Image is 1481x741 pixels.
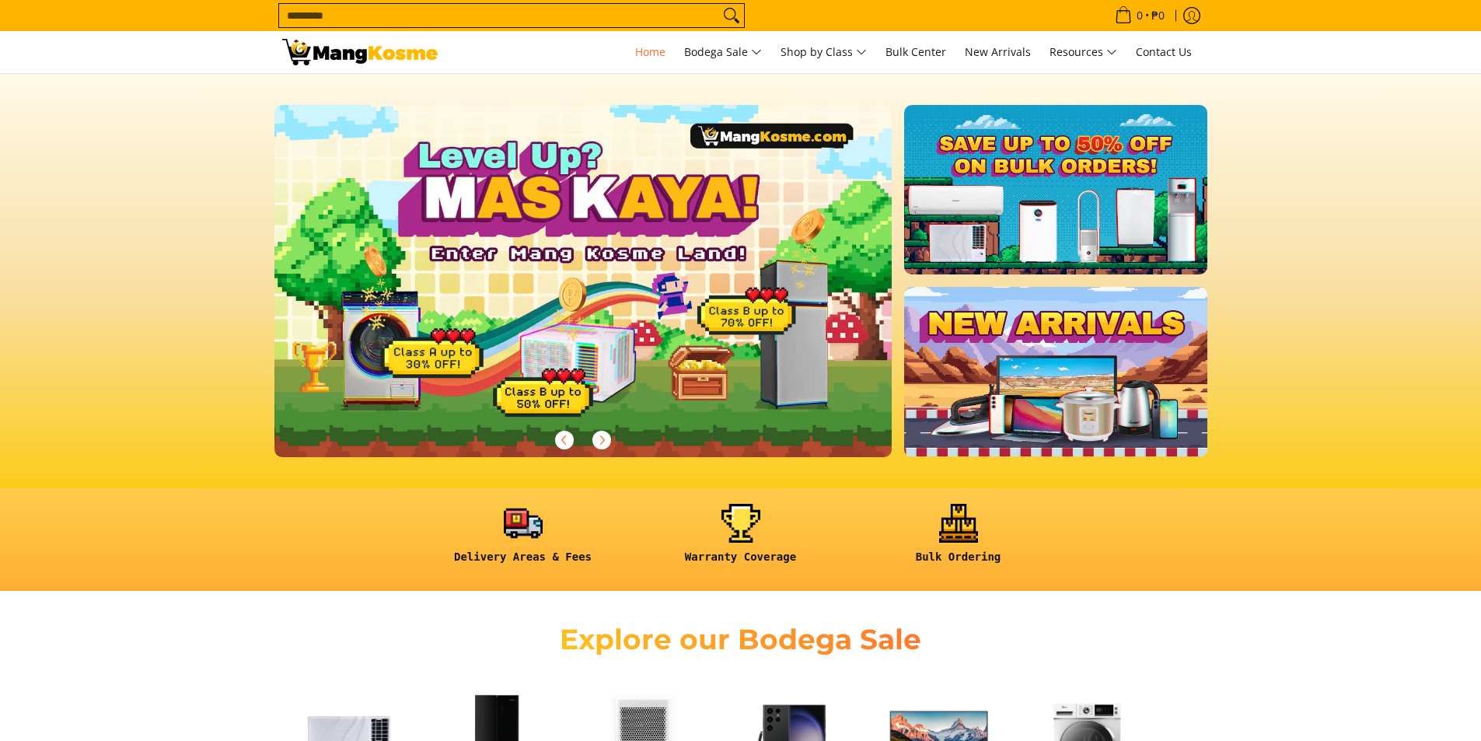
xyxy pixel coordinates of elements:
[858,504,1060,576] a: <h6><strong>Bulk Ordering</strong></h6>
[547,423,582,457] button: Previous
[1149,10,1167,21] span: ₱0
[453,31,1200,73] nav: Main Menu
[957,31,1039,73] a: New Arrivals
[1128,31,1200,73] a: Contact Us
[282,39,438,65] img: Mang Kosme: Your Home Appliances Warehouse Sale Partner!
[585,423,619,457] button: Next
[515,622,966,657] h2: Explore our Bodega Sale
[781,43,867,62] span: Shop by Class
[1134,10,1145,21] span: 0
[684,43,762,62] span: Bodega Sale
[640,504,842,576] a: <h6><strong>Warranty Coverage</strong></h6>
[422,504,624,576] a: <h6><strong>Delivery Areas & Fees</strong></h6>
[1050,43,1117,62] span: Resources
[627,31,673,73] a: Home
[885,44,946,59] span: Bulk Center
[274,105,942,482] a: More
[676,31,770,73] a: Bodega Sale
[878,31,954,73] a: Bulk Center
[773,31,875,73] a: Shop by Class
[635,44,665,59] span: Home
[1110,7,1169,24] span: •
[1042,31,1125,73] a: Resources
[965,44,1031,59] span: New Arrivals
[719,4,744,27] button: Search
[1136,44,1192,59] span: Contact Us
